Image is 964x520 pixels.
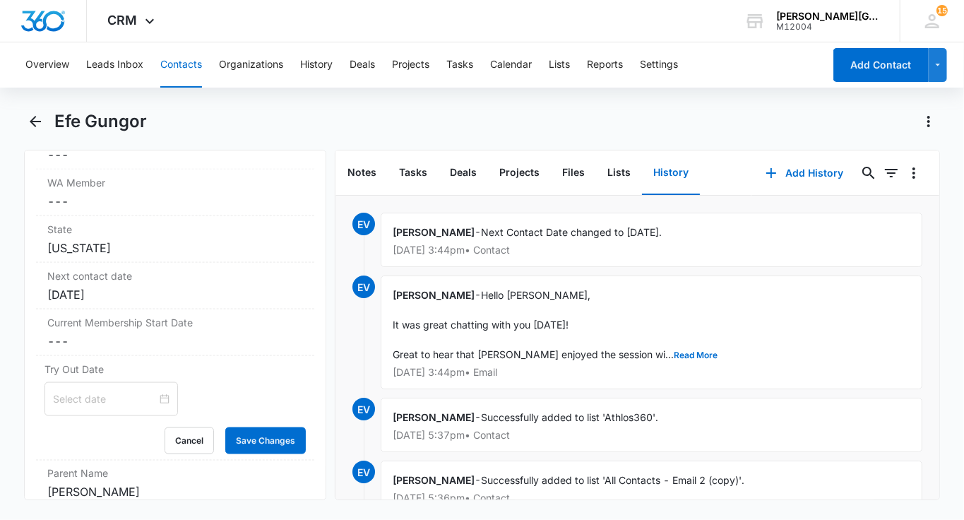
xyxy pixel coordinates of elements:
span: EV [352,398,375,420]
h1: Efe Gungor [54,111,147,132]
div: notifications count [936,5,948,16]
div: - [381,276,922,389]
button: Back [24,110,46,133]
span: EV [352,213,375,235]
span: Next Contact Date changed to [DATE]. [481,226,662,238]
button: Projects [392,42,429,88]
button: History [300,42,333,88]
button: Overview [25,42,69,88]
div: WA Member--- [36,170,314,216]
button: Projects [488,151,551,195]
p: [DATE] 5:37pm • Contact [393,430,910,440]
input: Select date [53,391,157,407]
label: Parent Name [47,466,303,481]
button: Actions [917,110,940,133]
dd: --- [47,146,303,163]
button: Lists [549,42,570,88]
button: Leads Inbox [86,42,143,88]
button: Search... [857,162,880,184]
div: account name [776,11,879,22]
label: Current Membership Start Date [47,315,303,330]
div: account id [776,22,879,32]
span: Hello [PERSON_NAME], It was great chatting with you [DATE]! Great to hear that [PERSON_NAME] enjo... [393,289,718,360]
dd: --- [47,193,303,210]
span: EV [352,276,375,298]
span: Successfully added to list 'Athlos360'. [481,411,658,423]
label: Next contact date [47,268,303,283]
div: Parent Name[PERSON_NAME] [36,461,314,507]
button: Calendar [490,42,532,88]
button: Lists [596,151,642,195]
button: Reports [587,42,623,88]
button: Deals [439,151,488,195]
button: Cancel [165,427,214,454]
span: EV [352,461,375,483]
dd: --- [47,333,303,350]
button: Read More [674,351,718,360]
button: Save Changes [225,427,306,454]
p: [DATE] 3:44pm • Contact [393,245,910,255]
div: - [381,461,922,515]
button: Add History [751,156,857,190]
span: [PERSON_NAME] [393,226,475,238]
div: [DATE] [47,286,303,303]
div: Next contact date[DATE] [36,263,314,309]
label: WA Member [47,175,303,190]
div: - [381,213,922,267]
span: [PERSON_NAME] [393,411,475,423]
div: Current Membership Start Date--- [36,309,314,356]
button: Add Contact [833,48,929,82]
span: CRM [108,13,138,28]
button: Filters [880,162,903,184]
button: Files [551,151,596,195]
button: Organizations [219,42,283,88]
span: 15 [936,5,948,16]
button: Tasks [388,151,439,195]
button: Settings [640,42,678,88]
label: State [47,222,303,237]
div: [PERSON_NAME] [47,484,303,501]
button: History [642,151,700,195]
p: [DATE] 3:44pm • Email [393,367,910,377]
button: Contacts [160,42,202,88]
span: Successfully added to list 'All Contacts - Email 2 (copy)'. [481,474,744,486]
p: [DATE] 5:36pm • Contact [393,493,910,503]
button: Notes [336,151,388,195]
div: [US_STATE] [47,240,303,256]
span: [PERSON_NAME] [393,289,475,301]
button: Overflow Menu [903,162,925,184]
label: Try Out Date [44,362,306,377]
div: State[US_STATE] [36,216,314,263]
div: - [381,398,922,452]
button: Deals [350,42,375,88]
button: Tasks [446,42,473,88]
span: [PERSON_NAME] [393,474,475,486]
